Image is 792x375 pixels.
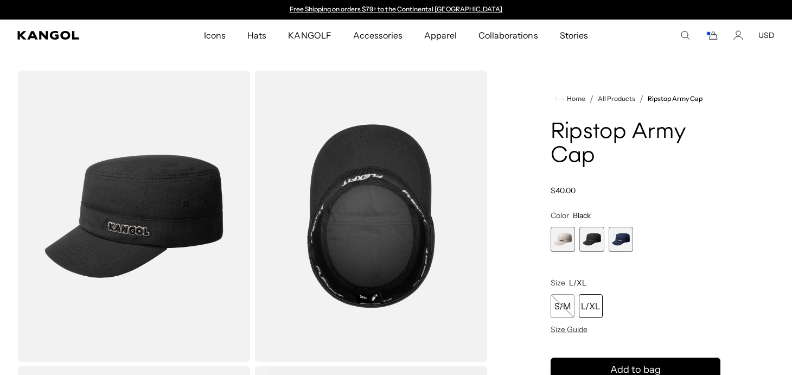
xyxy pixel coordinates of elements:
slideshow-component: Announcement bar [284,5,508,14]
span: Accessories [353,20,403,51]
span: Home [565,95,585,103]
div: 2 of 3 [579,227,604,252]
h1: Ripstop Army Cap [551,120,721,168]
span: Apparel [424,20,457,51]
div: 1 of 2 [284,5,508,14]
span: Collaborations [478,20,538,51]
label: Black [579,227,604,252]
div: Announcement [284,5,508,14]
div: S/M [551,294,574,318]
a: Apparel [413,20,468,51]
div: L/XL [579,294,603,318]
span: L/XL [569,278,586,288]
span: Size [551,278,565,288]
span: Icons [204,20,226,51]
span: Size Guide [551,325,587,334]
a: Icons [193,20,237,51]
li: / [635,92,643,105]
a: KANGOLF [277,20,342,51]
span: KANGOLF [288,20,331,51]
button: Cart [705,30,718,40]
a: Collaborations [468,20,548,51]
a: Kangol [17,31,135,40]
span: Stories [560,20,588,51]
label: Navy [609,227,634,252]
img: color-black [17,71,250,362]
summary: Search here [680,30,690,40]
a: Home [555,94,585,104]
span: $40.00 [551,186,576,195]
a: All Products [598,95,635,103]
span: Color [551,211,569,220]
span: Hats [247,20,266,51]
label: Grey [551,227,576,252]
a: Ripstop Army Cap [648,95,702,103]
a: Hats [237,20,277,51]
a: Stories [549,20,599,51]
div: 3 of 3 [609,227,634,252]
a: Accessories [342,20,413,51]
img: color-black [254,71,487,362]
div: 1 of 3 [551,227,576,252]
button: USD [758,30,775,40]
nav: breadcrumbs [551,92,721,105]
span: Black [573,211,591,220]
li: / [585,92,593,105]
a: Account [733,30,743,40]
a: Free Shipping on orders $79+ to the Continental [GEOGRAPHIC_DATA] [290,5,503,13]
